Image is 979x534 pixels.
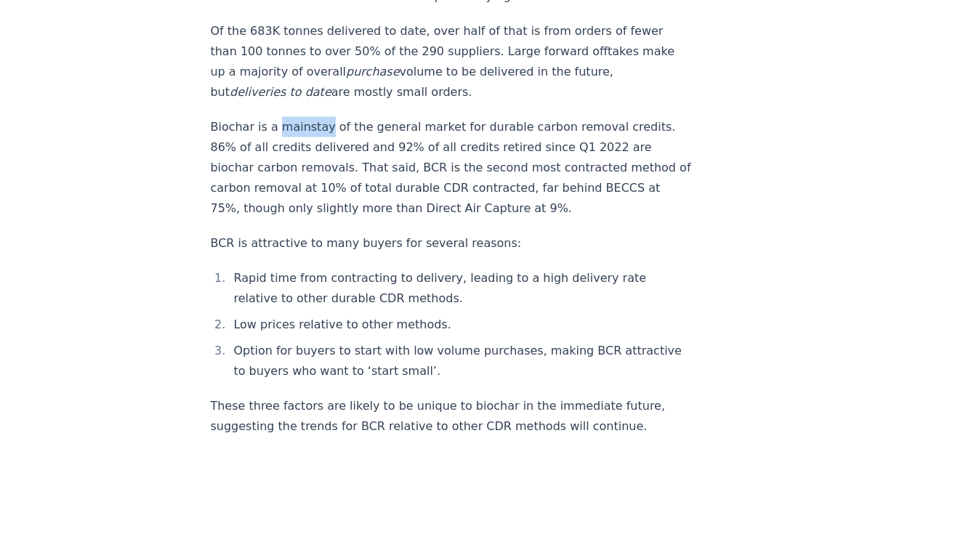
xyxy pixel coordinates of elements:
[211,117,692,219] p: Biochar is a mainstay of the general market for durable carbon removal credits. 86% of all credit...
[346,65,399,78] em: purchase
[211,396,692,437] p: These three factors are likely to be unique to biochar in the immediate future, suggesting the tr...
[230,268,692,309] li: Rapid time from contracting to delivery, leading to a high delivery rate relative to other durabl...
[230,341,692,381] li: Option for buyers to start with low volume purchases, making BCR attractive to buyers who want to...
[230,315,692,335] li: Low prices relative to other methods.
[230,85,286,99] em: deliveries
[211,233,692,254] p: BCR is attractive to many buyers for several reasons:
[211,21,692,102] p: Of the 683K tonnes delivered to date, over half of that is from orders of fewer than 100 tonnes t...
[290,85,331,99] em: to date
